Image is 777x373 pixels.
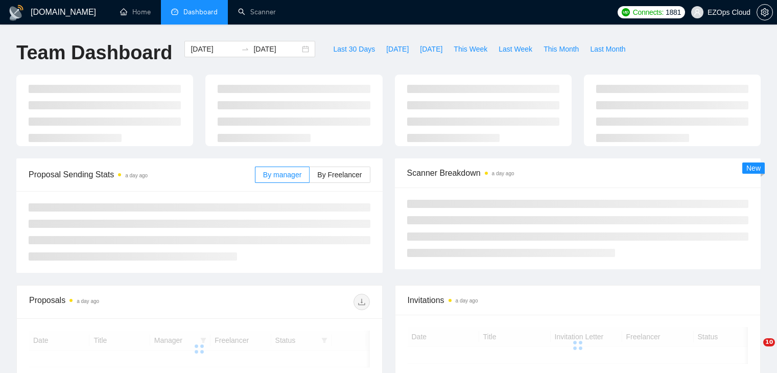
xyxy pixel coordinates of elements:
[238,8,276,16] a: searchScanner
[414,41,448,57] button: [DATE]
[633,7,664,18] span: Connects:
[241,45,249,53] span: to
[263,171,301,179] span: By manager
[454,43,487,55] span: This Week
[386,43,409,55] span: [DATE]
[407,167,749,179] span: Scanner Breakdown
[448,41,493,57] button: This Week
[584,41,631,57] button: Last Month
[327,41,381,57] button: Last 30 Days
[622,8,630,16] img: upwork-logo.png
[538,41,584,57] button: This Month
[317,171,362,179] span: By Freelancer
[381,41,414,57] button: [DATE]
[492,171,514,176] time: a day ago
[29,294,199,310] div: Proposals
[191,43,237,55] input: Start date
[253,43,300,55] input: End date
[8,5,25,21] img: logo
[77,298,99,304] time: a day ago
[29,168,255,181] span: Proposal Sending Stats
[183,8,218,16] span: Dashboard
[241,45,249,53] span: swap-right
[16,41,172,65] h1: Team Dashboard
[125,173,148,178] time: a day ago
[171,8,178,15] span: dashboard
[499,43,532,55] span: Last Week
[590,43,625,55] span: Last Month
[493,41,538,57] button: Last Week
[420,43,442,55] span: [DATE]
[746,164,761,172] span: New
[666,7,681,18] span: 1881
[408,294,748,307] span: Invitations
[757,4,773,20] button: setting
[742,338,767,363] iframe: Intercom live chat
[757,8,772,16] span: setting
[333,43,375,55] span: Last 30 Days
[120,8,151,16] a: homeHome
[456,298,478,304] time: a day ago
[763,338,775,346] span: 10
[757,8,773,16] a: setting
[694,9,701,16] span: user
[544,43,579,55] span: This Month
